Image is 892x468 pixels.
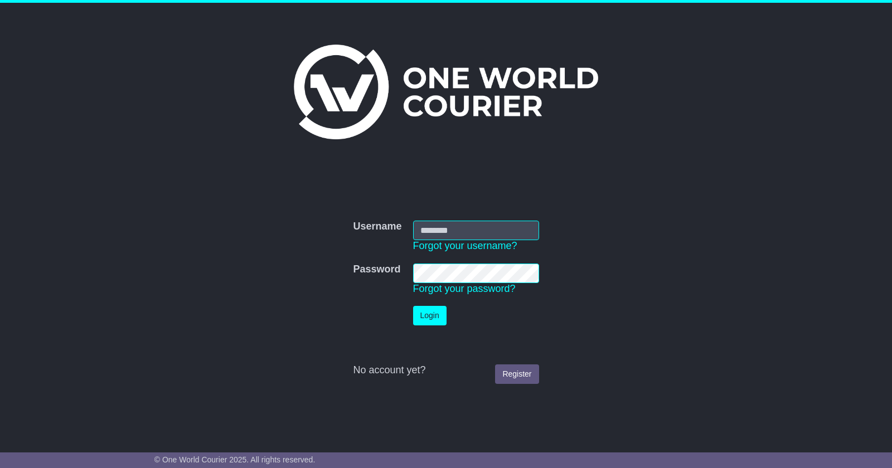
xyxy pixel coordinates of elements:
[353,264,400,276] label: Password
[154,455,316,464] span: © One World Courier 2025. All rights reserved.
[353,221,401,233] label: Username
[495,364,539,384] a: Register
[413,240,517,251] a: Forgot your username?
[294,45,598,139] img: One World
[353,364,539,377] div: No account yet?
[413,283,516,294] a: Forgot your password?
[413,306,447,325] button: Login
